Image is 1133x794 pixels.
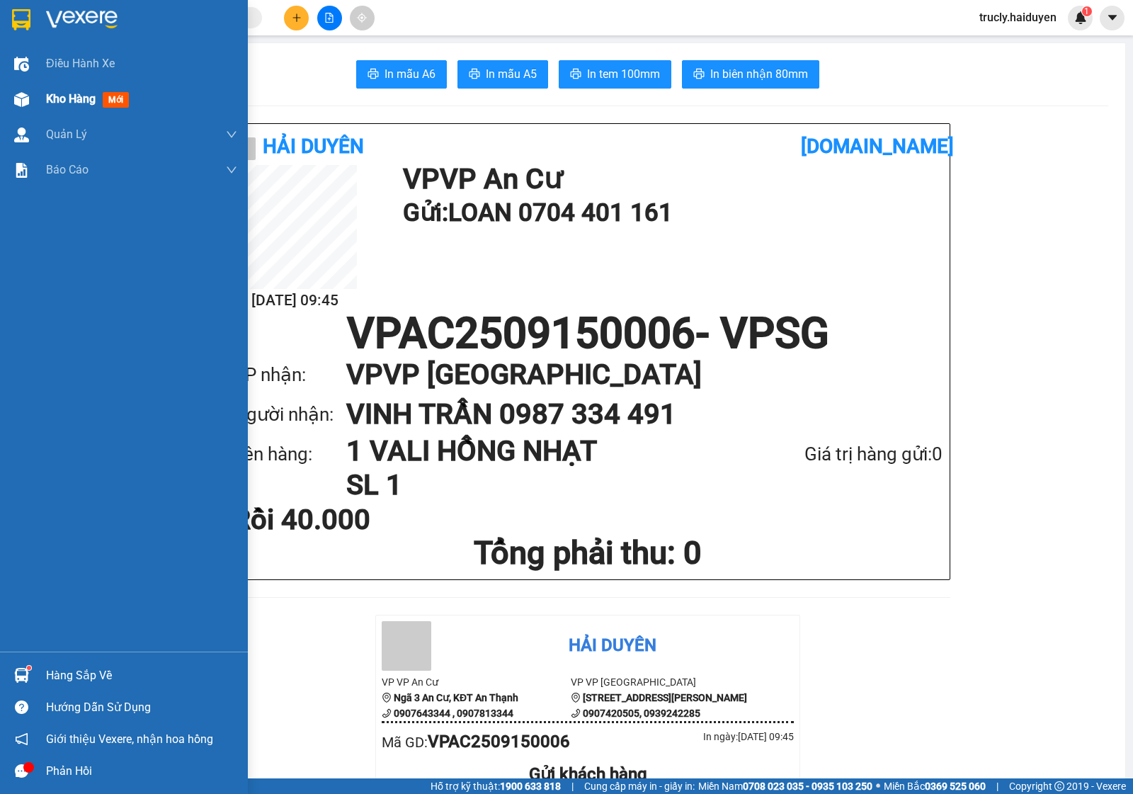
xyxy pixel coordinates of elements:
span: environment [382,693,392,703]
span: printer [368,68,379,81]
h1: Tổng phải thu: 0 [233,534,943,572]
img: icon-new-feature [1074,11,1087,24]
img: warehouse-icon [14,57,29,72]
span: environment [571,693,581,703]
div: 0987334491 [121,63,265,83]
div: 40.000 [11,91,113,108]
b: Ngã 3 An Cư, KĐT An Thạnh [394,692,518,703]
span: plus [292,13,302,23]
img: warehouse-icon [14,668,29,683]
span: Giới thiệu Vexere, nhận hoa hồng [46,730,213,748]
b: 0907420505, 0939242285 [583,708,700,719]
span: Hỗ trợ kỹ thuật: [431,778,561,794]
span: file-add [324,13,334,23]
button: printerIn biên nhận 80mm [682,60,819,89]
div: Phản hồi [46,761,237,782]
img: logo-vxr [12,9,30,30]
span: Điều hành xe [46,55,115,72]
img: warehouse-icon [14,127,29,142]
div: VP An Cư [12,12,111,29]
div: Người nhận: [233,400,346,429]
span: mới [103,92,129,108]
span: aim [357,13,367,23]
li: VP VP An Cư [382,674,571,690]
button: printerIn mẫu A6 [356,60,447,89]
span: 1 [1084,6,1089,16]
img: solution-icon [14,163,29,178]
div: In ngày: [DATE] 09:45 [588,729,794,744]
div: Hướng dẫn sử dụng [46,697,237,718]
span: In mẫu A6 [385,65,435,83]
b: VPAC2509150006 [428,732,570,752]
div: VP nhận: [233,361,346,390]
span: copyright [1054,781,1064,791]
span: printer [570,68,581,81]
strong: 1900 633 818 [500,781,561,792]
div: Tên hàng: [233,440,346,469]
span: Nhận: [121,13,155,28]
span: message [15,764,28,778]
span: ⚪️ [876,783,880,789]
button: printerIn tem 100mm [559,60,671,89]
div: Rồi 40.000 [233,506,467,534]
div: Giá trị hàng gửi: 0 [729,440,943,469]
div: Gửi khách hàng [382,761,794,788]
span: phone [382,708,392,718]
sup: 1 [1082,6,1092,16]
h2: [DATE] 09:45 [233,289,357,312]
h1: 1 VALI HỒNG NHẠT [346,434,729,468]
span: printer [693,68,705,81]
img: warehouse-icon [14,92,29,107]
h1: VP VP [GEOGRAPHIC_DATA] [346,355,914,395]
b: [STREET_ADDRESS][PERSON_NAME] [583,692,747,703]
span: notification [15,732,28,746]
sup: 1 [27,666,31,670]
h1: VPAC2509150006 - VPSG [233,312,943,355]
div: Hải Duyên [569,633,656,659]
li: VP VP [GEOGRAPHIC_DATA] [571,674,760,690]
h1: VP VP An Cư [403,165,935,193]
span: | [571,778,574,794]
div: Hàng sắp về [46,665,237,686]
span: trucly.haiduyen [968,8,1068,26]
b: Hải Duyên [263,135,364,158]
span: Kho hàng [46,92,96,106]
span: In biên nhận 80mm [710,65,808,83]
span: printer [469,68,480,81]
span: Miền Nam [698,778,872,794]
b: 0907643344 , 0907813344 [394,708,513,719]
div: LOAN [12,29,111,46]
button: caret-down [1100,6,1125,30]
span: caret-down [1106,11,1119,24]
button: printerIn mẫu A5 [457,60,548,89]
span: Báo cáo [46,161,89,178]
span: | [996,778,998,794]
span: In tem 100mm [587,65,660,83]
span: In mẫu A5 [486,65,537,83]
button: aim [350,6,375,30]
span: Cung cấp máy in - giấy in: [584,778,695,794]
span: Quản Lý [46,125,87,143]
span: down [226,164,237,176]
span: phone [571,708,581,718]
b: [DOMAIN_NAME] [801,135,954,158]
span: question-circle [15,701,28,714]
span: Miền Bắc [884,778,986,794]
button: file-add [317,6,342,30]
div: 0704401161 [12,46,111,66]
span: Rồi : [11,93,34,108]
h1: Gửi: LOAN 0704 401 161 [403,193,935,232]
strong: 0369 525 060 [925,781,986,792]
button: plus [284,6,309,30]
strong: 0708 023 035 - 0935 103 250 [743,781,872,792]
div: VINH TRẦN [121,46,265,63]
h1: VINH TRẦN 0987 334 491 [346,395,914,434]
span: Gửi: [12,13,34,28]
div: VP [GEOGRAPHIC_DATA] [121,12,265,46]
span: down [226,129,237,140]
span: Mã GD : [382,734,428,751]
h1: SL 1 [346,468,729,502]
